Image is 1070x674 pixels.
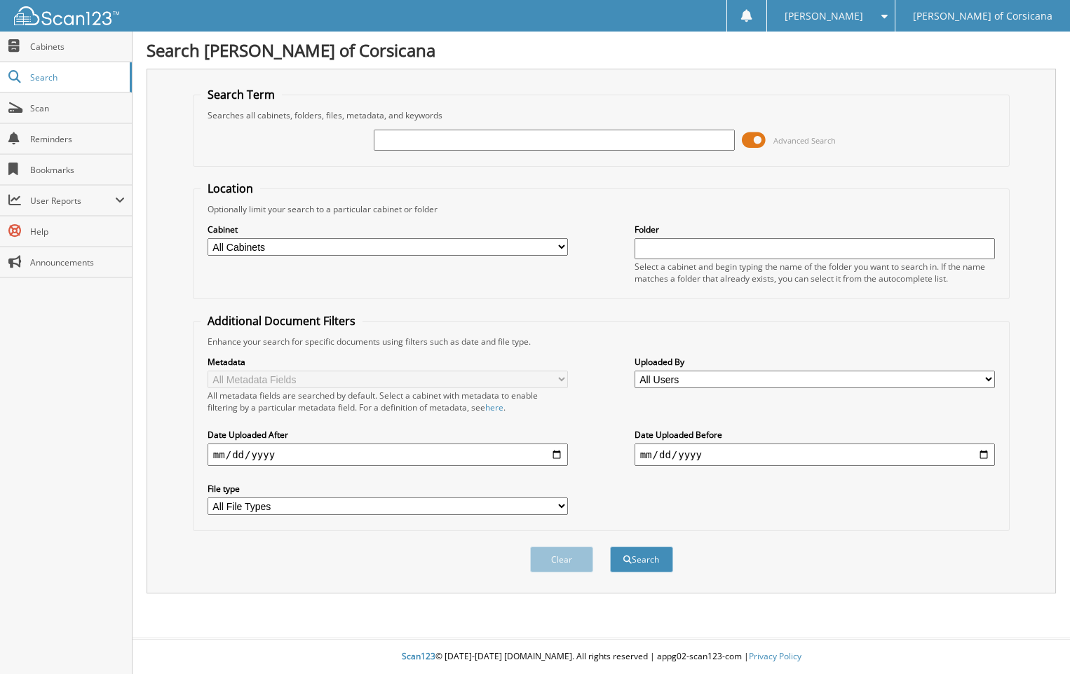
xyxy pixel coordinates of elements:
[208,443,568,466] input: start
[30,102,125,114] span: Scan
[201,109,1002,121] div: Searches all cabinets, folders, files, metadata, and keywords
[635,261,995,284] div: Select a cabinet and begin typing the name of the folder you want to search in. If the name match...
[635,223,995,235] label: Folder
[913,12,1052,20] span: [PERSON_NAME] of Corsicana
[30,226,125,238] span: Help
[402,650,435,662] span: Scan123
[201,181,260,196] legend: Location
[201,203,1002,215] div: Optionally limit your search to a particular cabinet or folder
[147,39,1056,62] h1: Search [PERSON_NAME] of Corsicana
[530,546,593,572] button: Clear
[30,195,115,207] span: User Reports
[635,356,995,368] label: Uploaded By
[30,133,125,145] span: Reminders
[635,429,995,441] label: Date Uploaded Before
[208,483,568,495] label: File type
[30,41,125,53] span: Cabinets
[30,256,125,268] span: Announcements
[30,164,125,176] span: Bookmarks
[201,313,363,329] legend: Additional Document Filters
[133,640,1070,674] div: © [DATE]-[DATE] [DOMAIN_NAME]. All rights reserved | appg02-scan123-com |
[785,12,863,20] span: [PERSON_NAME]
[749,650,801,662] a: Privacy Policy
[30,71,123,83] span: Search
[208,223,568,235] label: Cabinet
[208,356,568,368] label: Metadata
[610,546,673,572] button: Search
[14,6,119,25] img: scan123-logo-white.svg
[635,443,995,466] input: end
[201,87,282,102] legend: Search Term
[485,401,503,413] a: here
[1000,607,1070,674] iframe: Chat Widget
[201,336,1002,348] div: Enhance your search for specific documents using filters such as date and file type.
[208,429,568,441] label: Date Uploaded After
[208,390,568,413] div: All metadata fields are searched by default. Select a cabinet with metadata to enable filtering b...
[773,135,836,146] span: Advanced Search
